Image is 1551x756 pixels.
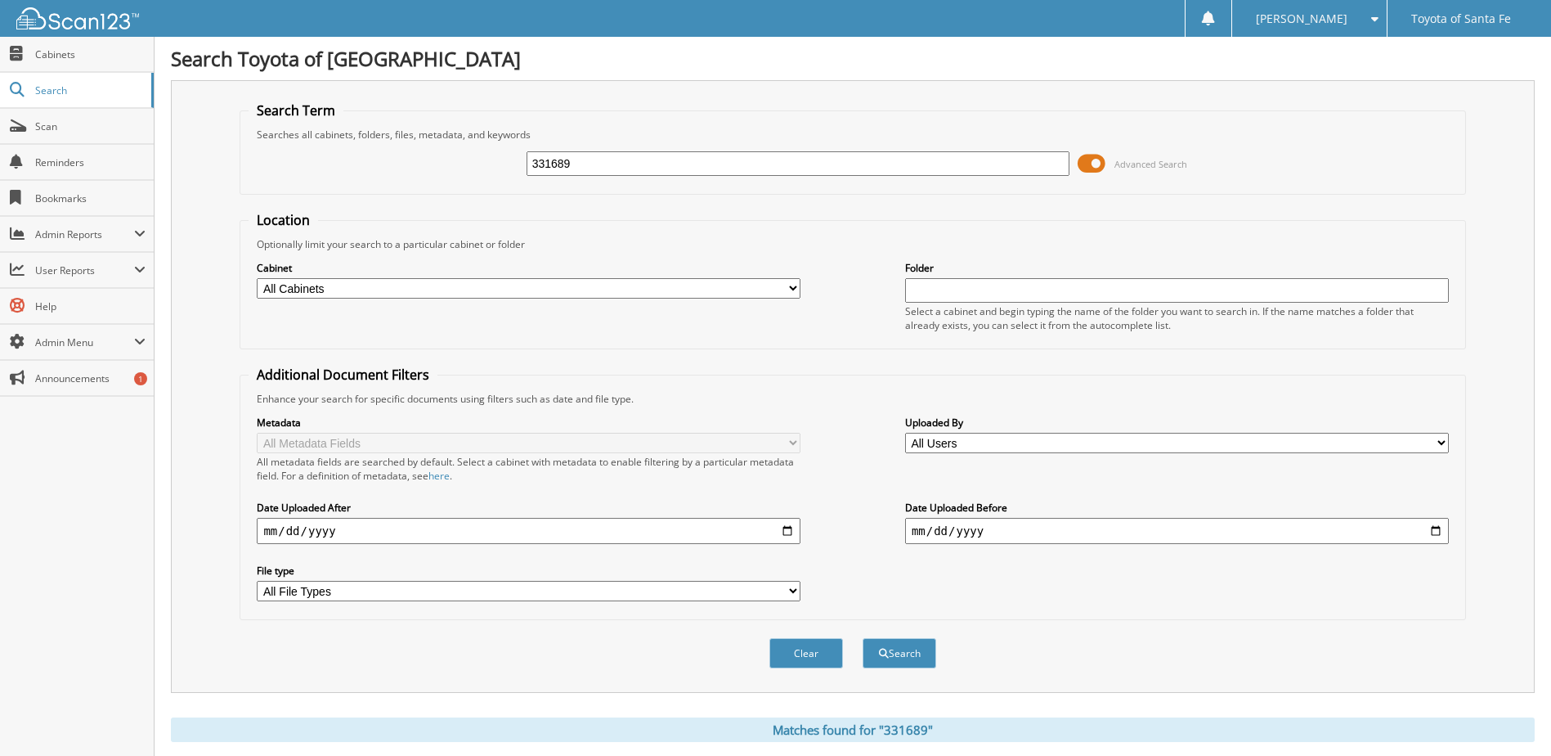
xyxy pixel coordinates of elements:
[905,518,1449,544] input: end
[249,366,437,384] legend: Additional Document Filters
[16,7,139,29] img: scan123-logo-white.svg
[428,469,450,483] a: here
[863,638,936,668] button: Search
[257,518,800,544] input: start
[35,263,134,277] span: User Reports
[257,501,800,515] label: Date Uploaded After
[35,83,143,97] span: Search
[171,718,1535,742] div: Matches found for "331689"
[35,335,134,349] span: Admin Menu
[35,119,146,133] span: Scan
[35,155,146,169] span: Reminders
[905,261,1449,275] label: Folder
[1256,14,1347,24] span: [PERSON_NAME]
[1411,14,1511,24] span: Toyota of Santa Fe
[35,299,146,313] span: Help
[905,304,1449,332] div: Select a cabinet and begin typing the name of the folder you want to search in. If the name match...
[905,416,1449,430] label: Uploaded By
[35,371,146,385] span: Announcements
[249,237,1456,251] div: Optionally limit your search to a particular cabinet or folder
[257,455,800,483] div: All metadata fields are searched by default. Select a cabinet with metadata to enable filtering b...
[35,47,146,61] span: Cabinets
[249,211,318,229] legend: Location
[35,227,134,241] span: Admin Reports
[249,101,343,119] legend: Search Term
[134,372,147,385] div: 1
[1114,158,1187,170] span: Advanced Search
[35,191,146,205] span: Bookmarks
[249,128,1456,142] div: Searches all cabinets, folders, files, metadata, and keywords
[257,564,800,578] label: File type
[171,45,1535,72] h1: Search Toyota of [GEOGRAPHIC_DATA]
[257,261,800,275] label: Cabinet
[769,638,843,668] button: Clear
[257,416,800,430] label: Metadata
[905,501,1449,515] label: Date Uploaded Before
[249,392,1456,406] div: Enhance your search for specific documents using filters such as date and file type.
